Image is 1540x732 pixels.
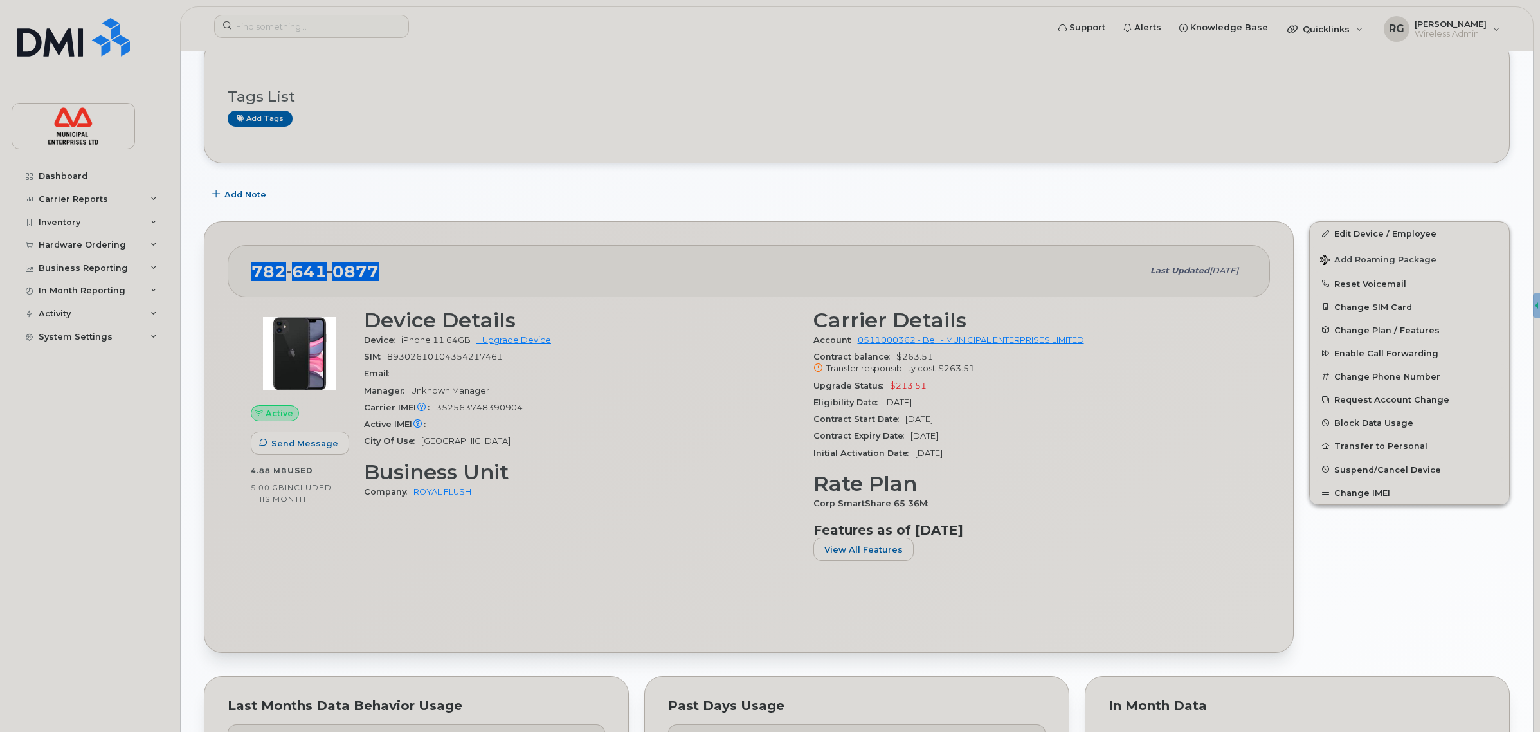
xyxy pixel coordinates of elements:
[1109,700,1486,713] div: In Month Data
[413,487,471,497] a: ROYAL FLUSH
[204,183,277,206] button: Add Note
[890,381,927,390] span: $213.51
[1389,21,1404,37] span: RG
[813,431,910,441] span: Contract Expiry Date
[251,262,379,281] span: 782
[813,335,858,345] span: Account
[251,483,285,492] span: 5.00 GB
[364,369,395,378] span: Email
[858,335,1084,345] a: 0511000362 - Bell - MUNICIPAL ENTERPRISES LIMITED
[813,522,1247,538] h3: Features as of [DATE]
[1150,266,1209,275] span: Last updated
[421,436,511,446] span: [GEOGRAPHIC_DATA]
[1310,458,1509,481] button: Suspend/Cancel Device
[364,436,421,446] span: City Of Use
[411,386,489,396] span: Unknown Manager
[266,407,293,419] span: Active
[364,386,411,396] span: Manager
[668,700,1046,713] div: Past Days Usage
[1415,29,1487,39] span: Wireless Admin
[364,461,798,484] h3: Business Unit
[251,482,332,504] span: included this month
[387,352,503,361] span: 89302610104354217461
[251,432,349,455] button: Send Message
[938,363,975,373] span: $263.51
[364,419,432,429] span: Active IMEI
[1134,21,1161,34] span: Alerts
[884,398,912,407] span: [DATE]
[214,15,409,38] input: Find something...
[1310,388,1509,411] button: Request Account Change
[813,381,890,390] span: Upgrade Status
[1310,481,1509,504] button: Change IMEI
[1310,434,1509,457] button: Transfer to Personal
[364,403,436,412] span: Carrier IMEI
[813,352,896,361] span: Contract balance
[1334,349,1438,358] span: Enable Call Forwarding
[1278,16,1372,42] div: Quicklinks
[228,89,1486,105] h3: Tags List
[364,335,401,345] span: Device
[813,398,884,407] span: Eligibility Date
[251,466,287,475] span: 4.88 MB
[401,335,471,345] span: iPhone 11 64GB
[813,472,1247,495] h3: Rate Plan
[327,262,379,281] span: 0877
[1303,24,1350,34] span: Quicklinks
[1190,21,1268,34] span: Knowledge Base
[1209,266,1238,275] span: [DATE]
[395,369,404,378] span: —
[1310,222,1509,245] a: Edit Device / Employee
[261,315,338,392] img: iPhone_11.jpg
[436,403,523,412] span: 352563748390904
[1334,464,1441,474] span: Suspend/Cancel Device
[1310,411,1509,434] button: Block Data Usage
[1170,15,1277,41] a: Knowledge Base
[813,309,1247,332] h3: Carrier Details
[271,437,338,450] span: Send Message
[1334,325,1440,334] span: Change Plan / Features
[1310,272,1509,295] button: Reset Voicemail
[1114,15,1170,41] a: Alerts
[1320,255,1436,267] span: Add Roaming Package
[813,499,934,508] span: Corp SmartShare 65 36M
[813,414,905,424] span: Contract Start Date
[824,544,903,556] span: View All Features
[224,188,266,201] span: Add Note
[813,352,1247,375] span: $263.51
[286,262,327,281] span: 641
[1415,19,1487,29] span: [PERSON_NAME]
[1069,21,1105,34] span: Support
[910,431,938,441] span: [DATE]
[1310,295,1509,318] button: Change SIM Card
[826,363,936,373] span: Transfer responsibility cost
[364,487,413,497] span: Company
[476,335,551,345] a: + Upgrade Device
[1375,16,1509,42] div: Ryan George
[915,448,943,458] span: [DATE]
[1049,15,1114,41] a: Support
[287,466,313,475] span: used
[813,448,915,458] span: Initial Activation Date
[1310,246,1509,272] button: Add Roaming Package
[364,352,387,361] span: SIM
[228,700,605,713] div: Last Months Data Behavior Usage
[432,419,440,429] span: —
[228,111,293,127] a: Add tags
[1310,318,1509,342] button: Change Plan / Features
[364,309,798,332] h3: Device Details
[1310,342,1509,365] button: Enable Call Forwarding
[1310,365,1509,388] button: Change Phone Number
[813,538,914,561] button: View All Features
[905,414,933,424] span: [DATE]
